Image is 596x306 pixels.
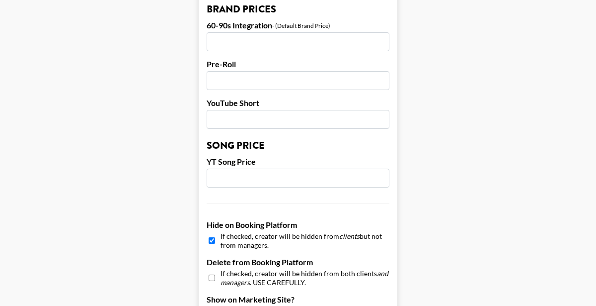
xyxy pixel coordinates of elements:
div: - (Default Brand Price) [272,22,330,29]
label: YouTube Short [207,98,389,108]
label: Delete from Booking Platform [207,257,389,267]
em: clients [339,232,360,240]
span: If checked, creator will be hidden from both clients . USE CAREFULLY. [221,269,389,287]
label: Hide on Booking Platform [207,220,389,230]
h3: Brand Prices [207,4,389,14]
label: 60-90s Integration [207,20,272,30]
em: and managers [221,269,388,287]
span: If checked, creator will be hidden from but not from managers. [221,232,389,249]
h3: Song Price [207,141,389,151]
label: YT Song Price [207,157,389,167]
label: Pre-Roll [207,59,389,69]
label: Show on Marketing Site? [207,295,389,305]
